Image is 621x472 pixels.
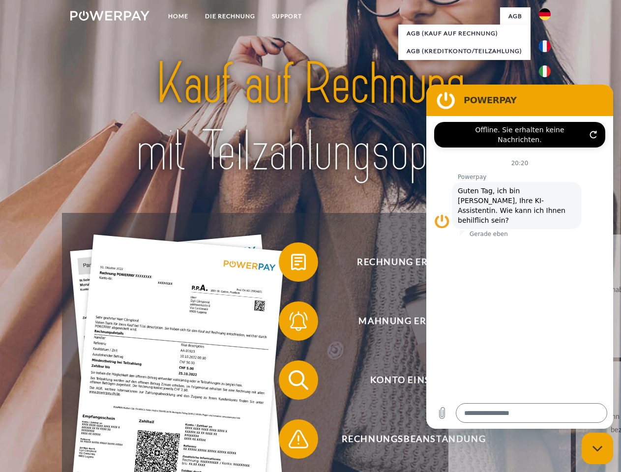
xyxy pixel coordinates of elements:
img: qb_bell.svg [286,309,311,333]
img: qb_bill.svg [286,250,311,274]
button: Rechnung erhalten? [279,242,534,282]
button: Konto einsehen [279,360,534,400]
a: DIE RECHNUNG [197,7,264,25]
a: Home [160,7,197,25]
img: logo-powerpay-white.svg [70,11,149,21]
span: Rechnung erhalten? [293,242,534,282]
iframe: Schaltfläche zum Öffnen des Messaging-Fensters; Konversation läuft [582,433,613,464]
span: Mahnung erhalten? [293,301,534,341]
img: it [539,65,551,77]
img: title-powerpay_de.svg [94,47,527,188]
a: agb [500,7,531,25]
img: qb_search.svg [286,368,311,392]
button: Rechnungsbeanstandung [279,419,534,459]
img: fr [539,40,551,52]
span: Rechnungsbeanstandung [293,419,534,459]
img: de [539,8,551,20]
button: Mahnung erhalten? [279,301,534,341]
a: SUPPORT [264,7,310,25]
iframe: Messaging-Fenster [426,85,613,429]
span: Konto einsehen [293,360,534,400]
a: AGB (Kreditkonto/Teilzahlung) [398,42,531,60]
img: qb_warning.svg [286,427,311,451]
a: AGB (Kauf auf Rechnung) [398,25,531,42]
